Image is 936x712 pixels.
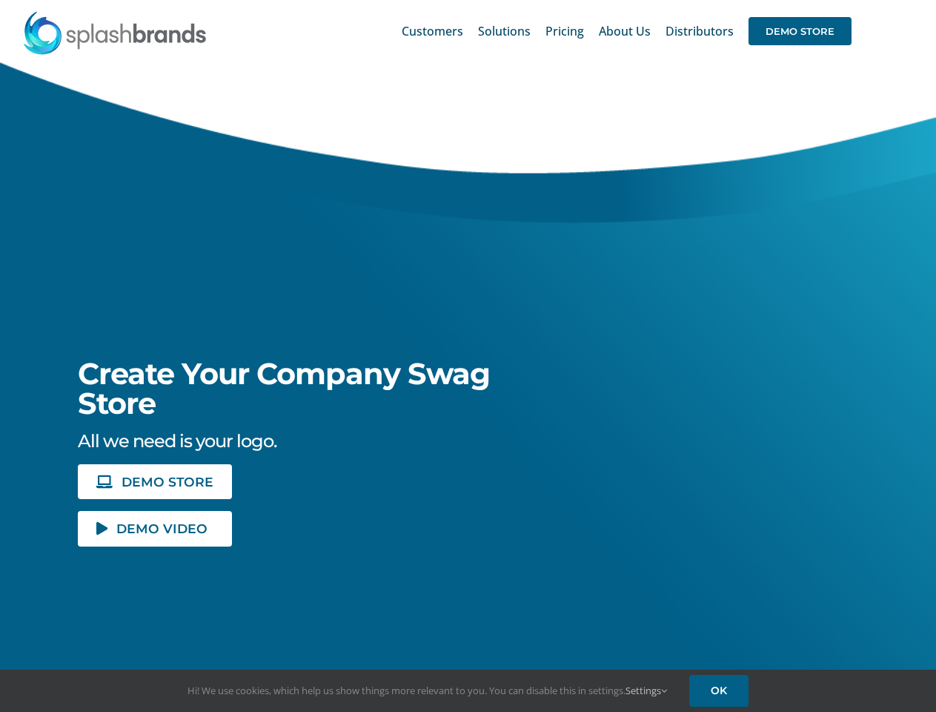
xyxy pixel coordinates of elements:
[22,10,208,55] img: SplashBrands.com Logo
[666,7,734,55] a: Distributors
[78,464,232,499] a: DEMO STORE
[625,684,667,697] a: Settings
[116,522,208,535] span: DEMO VIDEO
[749,7,852,55] a: DEMO STORE
[545,25,584,37] span: Pricing
[749,17,852,45] span: DEMO STORE
[666,25,734,37] span: Distributors
[402,7,463,55] a: Customers
[689,675,749,707] a: OK
[78,430,276,452] span: All we need is your logo.
[478,25,531,37] span: Solutions
[78,355,490,421] span: Create Your Company Swag Store
[122,475,213,488] span: DEMO STORE
[402,7,852,55] nav: Main Menu
[599,25,651,37] span: About Us
[402,25,463,37] span: Customers
[187,684,667,697] span: Hi! We use cookies, which help us show things more relevant to you. You can disable this in setti...
[545,7,584,55] a: Pricing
